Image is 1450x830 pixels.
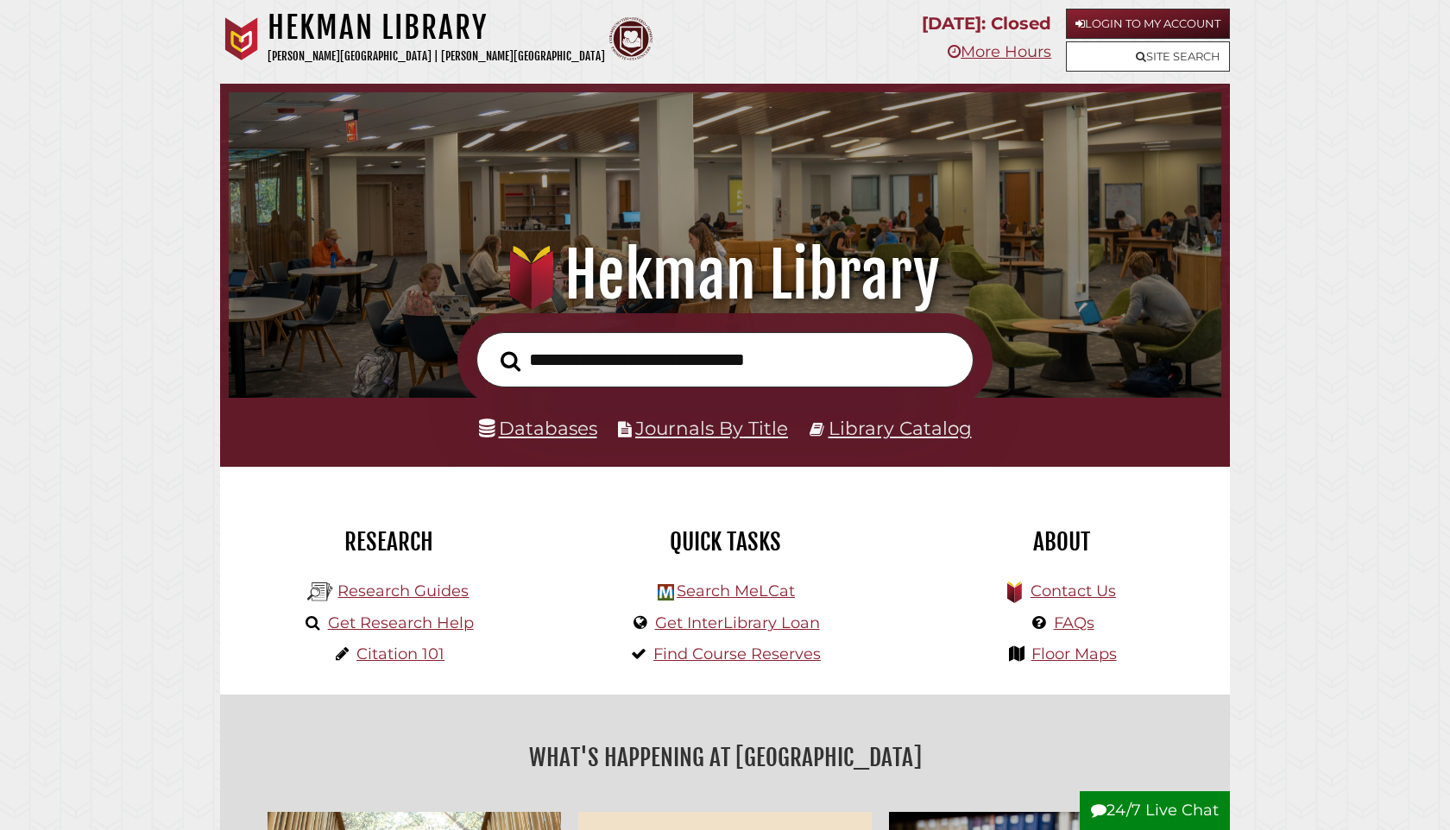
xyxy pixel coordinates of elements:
[829,417,972,439] a: Library Catalog
[1066,41,1230,72] a: Site Search
[1031,645,1117,663] a: Floor Maps
[922,9,1051,39] p: [DATE]: Closed
[220,17,263,60] img: Calvin University
[501,350,520,372] i: Search
[233,738,1217,777] h2: What's Happening at [GEOGRAPHIC_DATA]
[653,645,821,663] a: Find Course Reserves
[570,527,880,556] h2: Quick Tasks
[268,9,605,47] h1: Hekman Library
[250,237,1200,313] h1: Hekman Library
[479,417,597,439] a: Databases
[328,613,474,632] a: Get Research Help
[1031,582,1116,600] a: Contact Us
[1054,613,1094,632] a: FAQs
[655,613,820,632] a: Get InterLibrary Loan
[268,47,605,66] p: [PERSON_NAME][GEOGRAPHIC_DATA] | [PERSON_NAME][GEOGRAPHIC_DATA]
[609,17,652,60] img: Calvin Theological Seminary
[356,645,444,663] a: Citation 101
[635,417,788,439] a: Journals By Title
[492,346,529,377] button: Search
[658,584,674,600] img: Hekman Library Logo
[906,527,1217,556] h2: About
[233,527,544,556] h2: Research
[1066,9,1230,39] a: Login to My Account
[948,42,1051,61] a: More Hours
[337,582,469,600] a: Research Guides
[307,579,333,605] img: Hekman Library Logo
[677,582,795,600] a: Search MeLCat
